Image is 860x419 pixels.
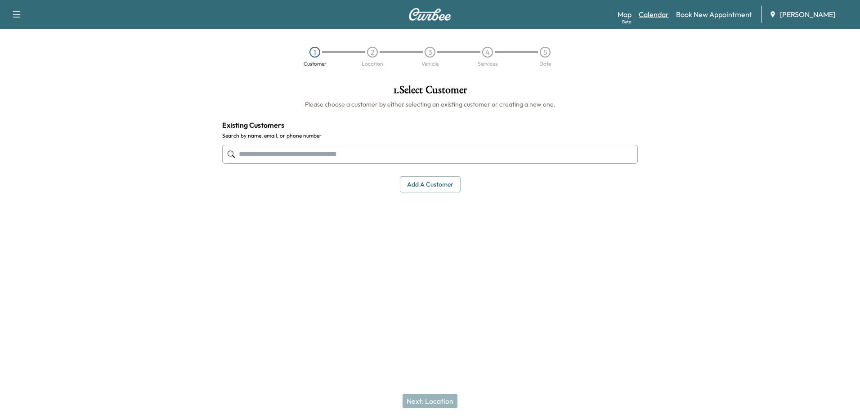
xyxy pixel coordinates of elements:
div: 5 [540,47,551,58]
div: Date [539,61,551,67]
h4: Existing Customers [222,120,638,130]
h1: 1 . Select Customer [222,85,638,100]
a: MapBeta [618,9,632,20]
h6: Please choose a customer by either selecting an existing customer or creating a new one. [222,100,638,109]
div: Services [478,61,497,67]
a: Book New Appointment [676,9,752,20]
button: Add a customer [400,176,461,193]
img: Curbee Logo [408,8,452,21]
div: Beta [622,18,632,25]
div: 4 [482,47,493,58]
a: Calendar [639,9,669,20]
div: Vehicle [421,61,439,67]
div: Customer [304,61,327,67]
div: 3 [425,47,435,58]
label: Search by name, email, or phone number [222,132,638,139]
div: 2 [367,47,378,58]
span: [PERSON_NAME] [780,9,835,20]
div: 1 [309,47,320,58]
div: Location [362,61,383,67]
